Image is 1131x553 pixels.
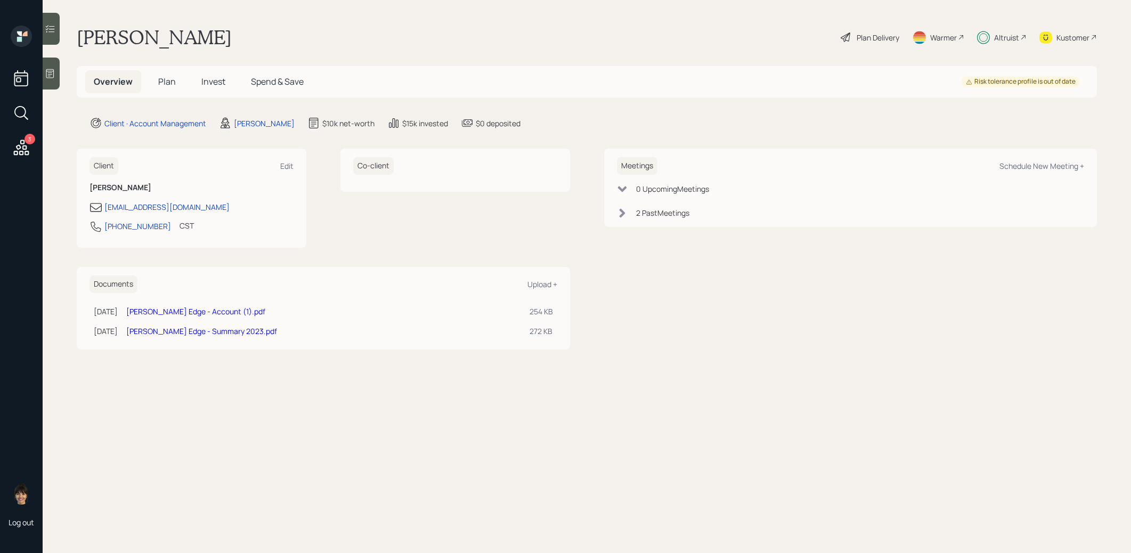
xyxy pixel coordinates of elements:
h6: Client [89,157,118,175]
div: $10k net-worth [322,118,375,129]
div: 2 Past Meeting s [636,207,689,218]
h6: [PERSON_NAME] [89,183,294,192]
div: 254 KB [530,306,553,317]
h6: Documents [89,275,137,293]
div: Client · Account Management [104,118,206,129]
span: Spend & Save [251,76,304,87]
div: 3 [25,134,35,144]
div: Upload + [527,279,557,289]
div: [EMAIL_ADDRESS][DOMAIN_NAME] [104,201,230,213]
div: Warmer [930,32,957,43]
div: Schedule New Meeting + [999,161,1084,171]
div: [PERSON_NAME] [234,118,295,129]
h1: [PERSON_NAME] [77,26,232,49]
div: [DATE] [94,306,118,317]
div: CST [180,220,194,231]
div: Edit [280,161,294,171]
div: 272 KB [530,326,553,337]
span: Invest [201,76,225,87]
div: Log out [9,517,34,527]
div: Plan Delivery [857,32,899,43]
div: [PHONE_NUMBER] [104,221,171,232]
a: [PERSON_NAME] Edge - Summary 2023.pdf [126,326,277,336]
div: Altruist [994,32,1019,43]
h6: Meetings [617,157,657,175]
a: [PERSON_NAME] Edge - Account (1).pdf [126,306,265,316]
div: Kustomer [1056,32,1089,43]
img: treva-nostdahl-headshot.png [11,483,32,505]
div: 0 Upcoming Meeting s [636,183,709,194]
div: $15k invested [402,118,448,129]
div: [DATE] [94,326,118,337]
h6: Co-client [353,157,394,175]
span: Plan [158,76,176,87]
div: Risk tolerance profile is out of date [966,77,1076,86]
span: Overview [94,76,133,87]
div: $0 deposited [476,118,520,129]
